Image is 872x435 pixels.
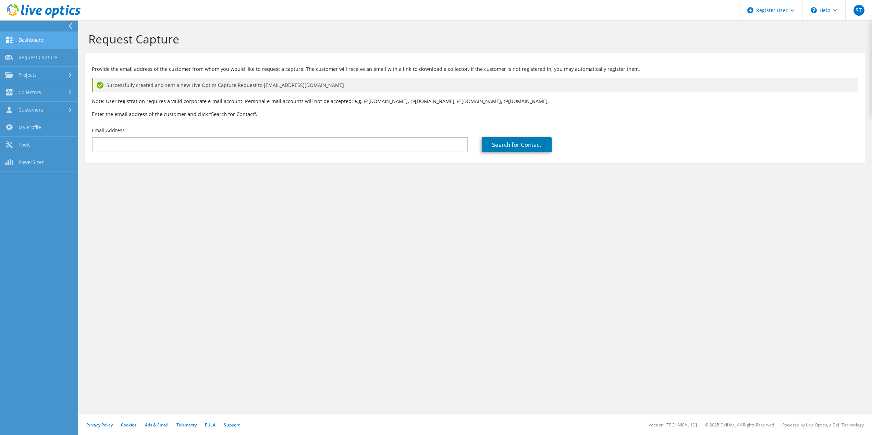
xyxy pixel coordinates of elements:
[145,422,168,428] a: Ads & Email
[176,422,197,428] a: Telemetry
[482,137,552,152] a: Search for Contact
[649,422,697,428] li: Version: [TECHNICAL_ID]
[853,5,864,16] span: ST
[705,422,774,428] li: © 2025 Dell Inc. All Rights Reserved
[88,32,858,46] h1: Request Capture
[86,422,113,428] a: Privacy Policy
[224,422,240,428] a: Support
[205,422,216,428] a: EULA
[107,81,344,89] span: Successfully created and sent a new Live Optics Capture Request to [EMAIL_ADDRESS][DOMAIN_NAME]
[92,110,858,118] h3: Enter the email address of the customer and click “Search for Contact”.
[92,98,858,105] p: Note: User registration requires a valid corporate e-mail account. Personal e-mail accounts will ...
[92,65,858,73] p: Provide the email address of the customer from whom you would like to request a capture. The cust...
[811,7,817,13] svg: \n
[121,422,137,428] a: Cookies
[92,127,125,134] label: Email Address
[782,422,864,428] li: Powered by Live Optics, a Dell Technology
